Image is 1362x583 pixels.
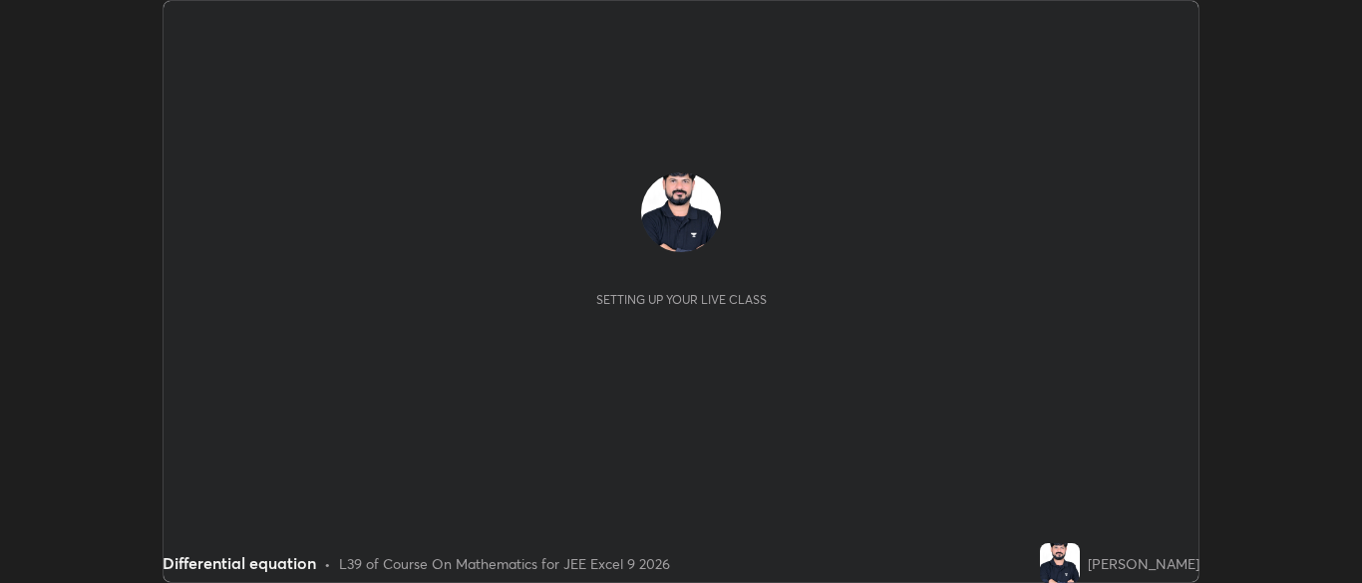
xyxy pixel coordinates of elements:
[596,292,767,307] div: Setting up your live class
[163,551,316,575] div: Differential equation
[324,553,331,574] div: •
[339,553,670,574] div: L39 of Course On Mathematics for JEE Excel 9 2026
[1040,543,1080,583] img: 7c2f8db92f994768b0658335c05f33a0.jpg
[1088,553,1199,574] div: [PERSON_NAME]
[641,172,721,252] img: 7c2f8db92f994768b0658335c05f33a0.jpg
